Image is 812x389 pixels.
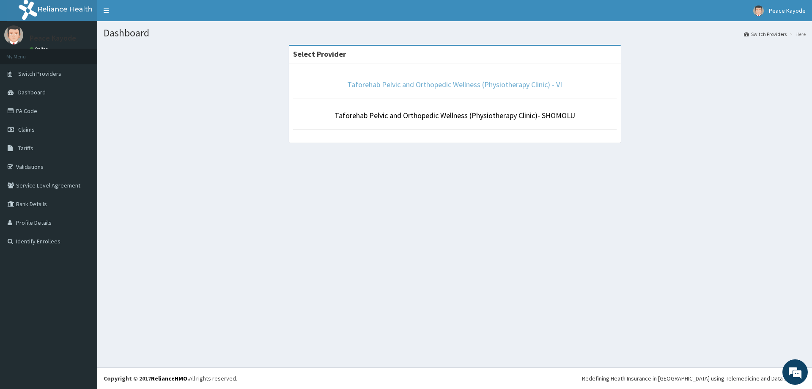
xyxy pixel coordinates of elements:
[769,7,806,14] span: Peace Kayode
[4,25,23,44] img: User Image
[744,30,787,38] a: Switch Providers
[139,4,159,25] div: Minimize live chat window
[18,126,35,133] span: Claims
[753,6,764,16] img: User Image
[4,231,161,261] textarea: Type your message and hit 'Enter'
[97,367,812,389] footer: All rights reserved.
[30,34,76,42] p: Peace Kayode
[44,47,142,58] div: Chat with us now
[347,80,562,89] a: Taforehab Pelvic and Orthopedic Wellness (Physiotherapy Clinic) - VI
[49,107,117,192] span: We're online!
[335,110,575,120] a: Taforehab Pelvic and Orthopedic Wellness (Physiotherapy Clinic)- SHOMOLU
[16,42,34,63] img: d_794563401_company_1708531726252_794563401
[104,28,806,39] h1: Dashboard
[18,144,33,152] span: Tariffs
[582,374,806,383] div: Redefining Heath Insurance in [GEOGRAPHIC_DATA] using Telemedicine and Data Science!
[151,375,187,382] a: RelianceHMO
[293,49,346,59] strong: Select Provider
[104,375,189,382] strong: Copyright © 2017 .
[30,46,50,52] a: Online
[787,30,806,38] li: Here
[18,88,46,96] span: Dashboard
[18,70,61,77] span: Switch Providers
